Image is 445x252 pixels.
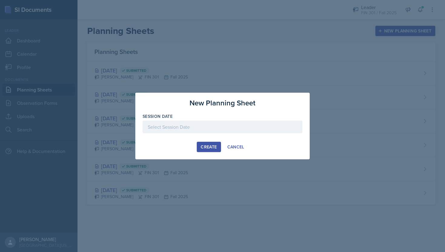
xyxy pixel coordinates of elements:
button: Cancel [223,142,248,152]
label: Session Date [143,113,173,119]
div: Create [201,144,217,149]
button: Create [197,142,221,152]
h3: New Planning Sheet [190,98,255,108]
div: Cancel [227,144,244,149]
